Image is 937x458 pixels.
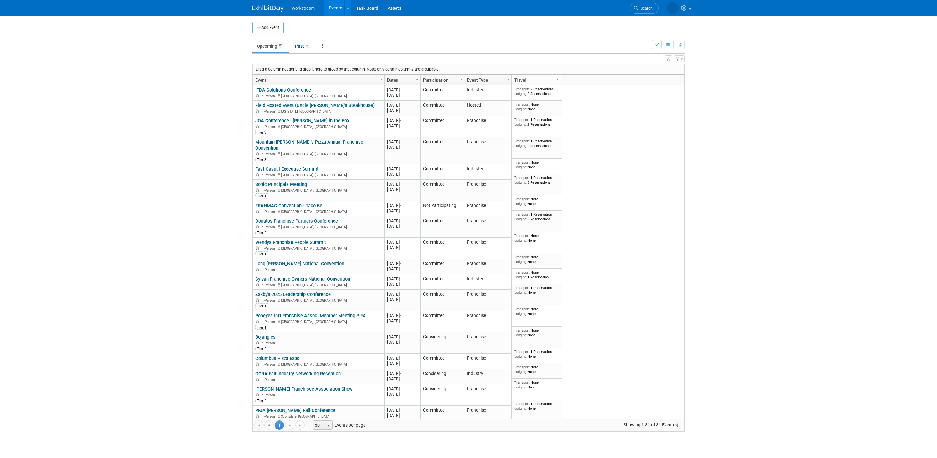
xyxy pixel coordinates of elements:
[387,145,417,150] div: [DATE]
[420,101,464,116] td: Committed
[387,266,417,271] div: [DATE]
[514,406,527,411] span: Lodging:
[464,137,511,164] td: Franchise
[255,245,381,251] div: [GEOGRAPHIC_DATA], [GEOGRAPHIC_DATA]
[261,414,277,419] span: In-Person
[505,75,511,84] a: Column Settings
[420,369,464,384] td: Considering
[514,402,560,411] div: 1 Reservation None
[514,87,531,91] span: Transport:
[255,361,381,367] div: [GEOGRAPHIC_DATA], [GEOGRAPHIC_DATA]
[387,355,417,361] div: [DATE]
[458,77,463,82] span: Column Settings
[467,75,507,85] a: Event Type
[326,423,331,428] span: select
[387,171,417,177] div: [DATE]
[387,340,417,345] div: [DATE]
[414,75,421,84] a: Column Settings
[556,77,561,82] span: Column Settings
[255,408,335,413] a: PFJA [PERSON_NAME] Fall Conference
[514,180,527,185] span: Lodging:
[464,164,511,180] td: Industry
[514,286,560,295] div: 1 Reservation None
[514,118,531,122] span: Transport:
[420,180,464,201] td: Committed
[255,203,325,208] a: FRANMAC Convention - Taco Bell
[261,173,277,177] span: In-Person
[514,197,531,201] span: Transport:
[255,319,381,324] div: [GEOGRAPHIC_DATA], [GEOGRAPHIC_DATA]
[400,356,401,361] span: -
[387,386,417,392] div: [DATE]
[387,203,417,208] div: [DATE]
[256,109,259,113] img: In-Person Event
[387,87,417,92] div: [DATE]
[514,217,527,221] span: Lodging:
[387,103,417,108] div: [DATE]
[400,313,401,318] span: -
[256,210,259,213] img: In-Person Event
[514,75,558,85] a: Travel
[400,166,401,171] span: -
[514,270,531,275] span: Transport:
[420,384,464,406] td: Considering
[255,209,381,214] div: [GEOGRAPHIC_DATA], [GEOGRAPHIC_DATA]
[464,384,511,406] td: Franchise
[514,380,531,385] span: Transport:
[261,283,277,287] span: In-Person
[275,420,284,430] span: 1
[464,238,511,259] td: Franchise
[255,118,349,124] a: JOA Conference | [PERSON_NAME] in the Box
[514,160,531,165] span: Transport:
[387,240,417,245] div: [DATE]
[514,354,527,359] span: Lodging:
[420,406,464,427] td: Committed
[261,298,277,303] span: In-Person
[387,108,417,113] div: [DATE]
[255,108,381,114] div: [US_STATE], [GEOGRAPHIC_DATA]
[514,165,527,169] span: Lodging:
[261,341,277,345] span: In-Person
[420,116,464,137] td: Committed
[514,197,560,206] div: None None
[256,414,259,418] img: In-Person Event
[256,378,259,381] img: In-Person Event
[277,43,284,48] span: 31
[255,93,381,98] div: [GEOGRAPHIC_DATA], [GEOGRAPHIC_DATA]
[378,75,385,84] a: Column Settings
[514,365,531,369] span: Transport:
[400,261,401,266] span: -
[291,6,315,11] span: Workstream
[256,94,259,97] img: In-Person Event
[400,292,401,297] span: -
[458,75,464,84] a: Column Settings
[287,423,292,428] span: Go to the next page
[261,393,277,397] span: In-Person
[400,203,401,208] span: -
[256,341,259,344] img: In-Person Event
[514,92,527,96] span: Lodging:
[514,328,560,337] div: None None
[378,77,383,82] span: Column Settings
[514,144,527,148] span: Lodging:
[255,182,307,187] a: Sonic Principals Meeting
[264,420,274,430] a: Go to the previous page
[298,423,303,428] span: Go to the last page
[255,130,268,135] div: Tier 3
[387,224,417,229] div: [DATE]
[514,107,527,111] span: Lodging:
[304,43,311,48] span: 53
[261,225,277,229] span: In-Person
[555,75,562,84] a: Column Settings
[256,283,259,286] img: In-Person Event
[256,298,259,302] img: In-Person Event
[420,354,464,369] td: Committed
[261,378,277,382] span: In-Person
[514,87,560,96] div: 2 Reservations 2 Reservations
[514,176,560,185] div: 1 Reservation 3 Reservations
[255,124,381,129] div: [GEOGRAPHIC_DATA], [GEOGRAPHIC_DATA]
[261,246,277,250] span: In-Person
[387,123,417,129] div: [DATE]
[400,387,401,391] span: -
[514,102,560,111] div: None None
